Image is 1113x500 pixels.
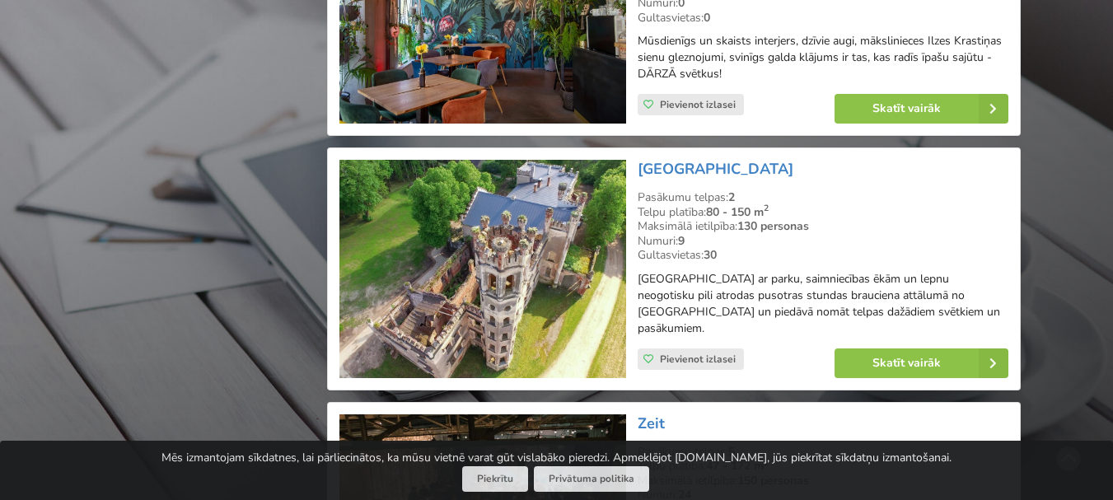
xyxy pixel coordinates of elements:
[638,219,1008,234] div: Maksimālā ietilpība:
[638,33,1008,82] p: Mūsdienīgs un skaists interjers, dzīvie augi, mākslinieces Ilzes Krastiņas sienu gleznojumi, svin...
[638,414,665,433] a: Zeit
[678,233,685,249] strong: 9
[638,248,1008,263] div: Gultasvietas:
[706,204,769,220] strong: 80 - 150 m
[660,353,736,366] span: Pievienot izlasei
[728,189,735,205] strong: 2
[638,190,1008,205] div: Pasākumu telpas:
[638,11,1008,26] div: Gultasvietas:
[737,218,809,234] strong: 130 personas
[704,247,717,263] strong: 30
[339,160,625,378] img: Pils, muiža | Aizkraukles novads | Odzienas muiža
[462,466,528,492] button: Piekrītu
[835,348,1008,378] a: Skatīt vairāk
[638,234,1008,249] div: Numuri:
[835,94,1008,124] a: Skatīt vairāk
[534,466,649,492] a: Privātuma politika
[704,10,710,26] strong: 0
[638,205,1008,220] div: Telpu platība:
[638,159,793,179] a: [GEOGRAPHIC_DATA]
[764,202,769,214] sup: 2
[638,271,1008,337] p: [GEOGRAPHIC_DATA] ar parku, saimniecības ēkām un lepnu neogotisku pili atrodas pusotras stundas b...
[660,98,736,111] span: Pievienot izlasei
